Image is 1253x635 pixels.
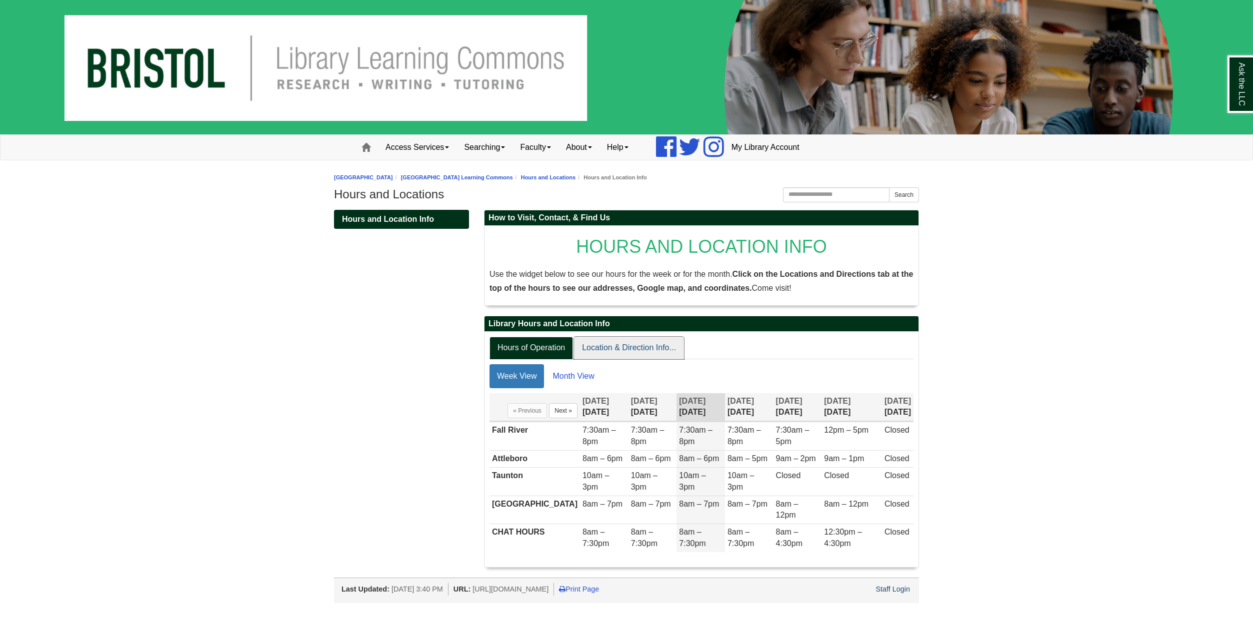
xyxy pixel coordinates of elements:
span: 8am – 12pm [824,500,868,508]
span: [DATE] [679,397,705,405]
span: 8am – 7pm [582,500,622,508]
th: [DATE] [882,393,913,422]
span: [DATE] [727,397,754,405]
span: Closed [884,471,909,480]
th: [DATE] [580,393,628,422]
span: 9am – 1pm [824,454,864,463]
a: Hours and Location Info [334,210,469,229]
span: 10am – 3pm [679,471,705,491]
button: Next » [549,403,577,418]
a: Staff Login [875,585,910,593]
div: Guide Pages [334,210,469,229]
span: 8am – 4:30pm [776,528,802,548]
span: 8am – 7pm [679,500,719,508]
a: My Library Account [724,135,807,160]
a: Help [599,135,636,160]
span: 8am – 7:30pm [582,528,609,548]
span: [DATE] [884,397,911,405]
a: Hours and Locations [521,174,575,180]
span: 8am – 12pm [776,500,798,520]
span: 10am – 3pm [582,471,609,491]
th: [DATE] [773,393,822,422]
td: Taunton [489,467,580,496]
span: Hours and Location Info [342,215,434,223]
button: « Previous [507,403,547,418]
a: Print Page [559,585,599,593]
span: 8am – 7:30pm [679,528,705,548]
td: [GEOGRAPHIC_DATA] [489,496,580,524]
span: 8am – 7pm [727,500,767,508]
td: Fall River [489,422,580,451]
th: [DATE] [628,393,677,422]
span: 8am – 6pm [679,454,719,463]
span: Closed [884,454,909,463]
a: [GEOGRAPHIC_DATA] Learning Commons [401,174,513,180]
span: 10am – 3pm [727,471,754,491]
a: Month View [545,364,601,388]
a: [GEOGRAPHIC_DATA] [334,174,393,180]
span: Closed [824,471,849,480]
h1: Hours and Locations [334,187,919,201]
span: 7:30am – 5pm [776,426,809,446]
span: 8am – 6pm [582,454,622,463]
span: 12pm – 5pm [824,426,868,434]
li: Hours and Location Info [575,173,647,182]
a: Searching [456,135,512,160]
span: 12:30pm – 4:30pm [824,528,862,548]
strong: Click on the Locations and Directions tab at the top of the hours to see our addresses, Google ma... [489,270,913,292]
span: 7:30am – 8pm [679,426,712,446]
span: 7:30am – 8pm [631,426,664,446]
i: Print Page [559,586,565,593]
a: Access Services [378,135,456,160]
span: URL: [453,585,470,593]
a: About [558,135,599,160]
td: CHAT HOURS [489,524,580,552]
h2: Library Hours and Location Info [484,316,918,332]
span: Closed [884,500,909,508]
span: [DATE] [824,397,850,405]
button: Search [889,187,919,202]
span: Last Updated: [341,585,389,593]
a: Faculty [512,135,558,160]
span: 8am – 7pm [631,500,671,508]
span: [DATE] [582,397,609,405]
th: [DATE] [821,393,882,422]
span: 8am – 5pm [727,454,767,463]
a: Week View [489,364,544,388]
span: 8am – 6pm [631,454,671,463]
span: [URL][DOMAIN_NAME] [472,585,548,593]
span: Closed [776,471,801,480]
span: 9am – 2pm [776,454,816,463]
a: Hours of Operation [489,337,573,359]
span: 10am – 3pm [631,471,657,491]
span: 7:30am – 8pm [727,426,761,446]
span: [DATE] [631,397,657,405]
nav: breadcrumb [334,173,919,182]
span: 8am – 7:30pm [727,528,754,548]
span: Use the widget below to see our hours for the week or for the month. Come visit! [489,270,913,292]
span: Closed [884,528,909,536]
span: HOURS AND LOCATION INFO [576,236,826,257]
th: [DATE] [676,393,725,422]
th: [DATE] [725,393,773,422]
span: [DATE] [776,397,802,405]
a: Location & Direction Info... [574,337,684,359]
td: Attleboro [489,450,580,467]
h2: How to Visit, Contact, & Find Us [484,210,918,226]
span: 8am – 7:30pm [631,528,657,548]
span: 7:30am – 8pm [582,426,616,446]
span: Closed [884,426,909,434]
span: [DATE] 3:40 PM [391,585,443,593]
